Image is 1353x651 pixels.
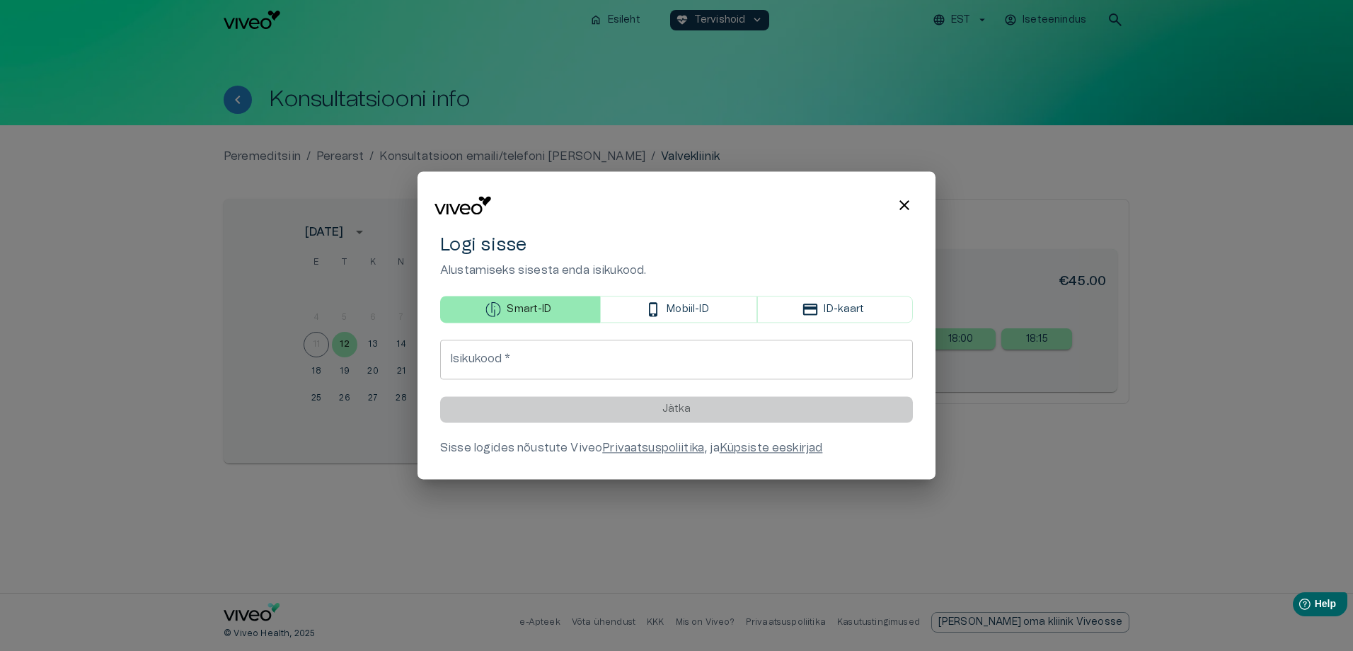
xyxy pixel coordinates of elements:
[1243,587,1353,626] iframe: Help widget launcher
[440,263,913,280] p: Alustamiseks sisesta enda isikukood.
[434,197,491,215] img: Viveo logo
[896,197,913,214] span: close
[600,296,757,323] button: Mobiil-ID
[602,443,704,454] a: Privaatsuspoliitika
[890,191,919,219] button: Close login modal
[824,302,864,317] p: ID-kaart
[440,440,913,457] div: Sisse logides nõustute Viveo , ja
[720,443,823,454] a: Küpsiste eeskirjad
[507,302,551,317] p: Smart-ID
[440,234,913,256] h4: Logi sisse
[440,296,600,323] button: Smart-ID
[667,302,708,317] p: Mobiil-ID
[757,296,913,323] button: ID-kaart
